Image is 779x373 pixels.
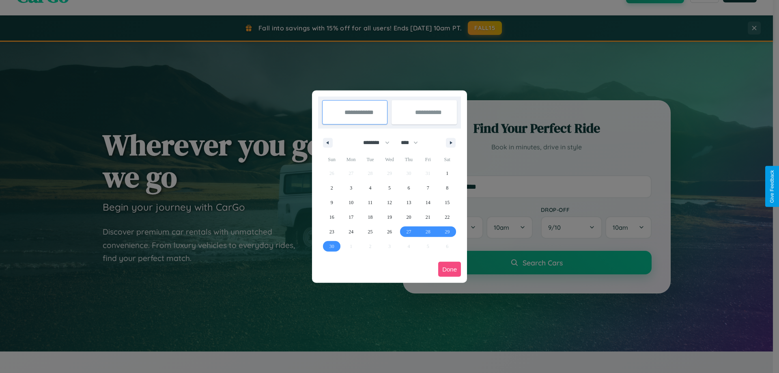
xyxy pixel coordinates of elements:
[361,224,380,239] button: 25
[418,224,437,239] button: 28
[380,181,399,195] button: 5
[427,181,429,195] span: 7
[418,153,437,166] span: Fri
[329,239,334,254] span: 30
[341,224,360,239] button: 24
[445,195,450,210] span: 15
[368,224,373,239] span: 25
[361,210,380,224] button: 18
[387,210,392,224] span: 19
[438,181,457,195] button: 8
[438,262,461,277] button: Done
[322,195,341,210] button: 9
[349,210,353,224] span: 17
[322,181,341,195] button: 2
[445,210,450,224] span: 22
[446,166,448,181] span: 1
[426,224,430,239] span: 28
[361,195,380,210] button: 11
[349,195,353,210] span: 10
[438,210,457,224] button: 22
[407,181,410,195] span: 6
[368,210,373,224] span: 18
[322,210,341,224] button: 16
[341,181,360,195] button: 3
[438,195,457,210] button: 15
[368,195,373,210] span: 11
[426,210,430,224] span: 21
[438,166,457,181] button: 1
[380,195,399,210] button: 12
[399,195,418,210] button: 13
[322,239,341,254] button: 30
[329,224,334,239] span: 23
[399,153,418,166] span: Thu
[322,153,341,166] span: Sun
[426,195,430,210] span: 14
[399,181,418,195] button: 6
[387,224,392,239] span: 26
[331,195,333,210] span: 9
[341,195,360,210] button: 10
[341,210,360,224] button: 17
[361,181,380,195] button: 4
[331,181,333,195] span: 2
[322,224,341,239] button: 23
[406,224,411,239] span: 27
[446,181,448,195] span: 8
[361,153,380,166] span: Tue
[438,224,457,239] button: 29
[418,210,437,224] button: 21
[380,153,399,166] span: Wed
[387,195,392,210] span: 12
[445,224,450,239] span: 29
[769,170,775,203] div: Give Feedback
[406,195,411,210] span: 13
[399,210,418,224] button: 20
[329,210,334,224] span: 16
[418,181,437,195] button: 7
[350,181,352,195] span: 3
[418,195,437,210] button: 14
[438,153,457,166] span: Sat
[388,181,391,195] span: 5
[380,224,399,239] button: 26
[341,153,360,166] span: Mon
[406,210,411,224] span: 20
[399,224,418,239] button: 27
[349,224,353,239] span: 24
[369,181,372,195] span: 4
[380,210,399,224] button: 19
